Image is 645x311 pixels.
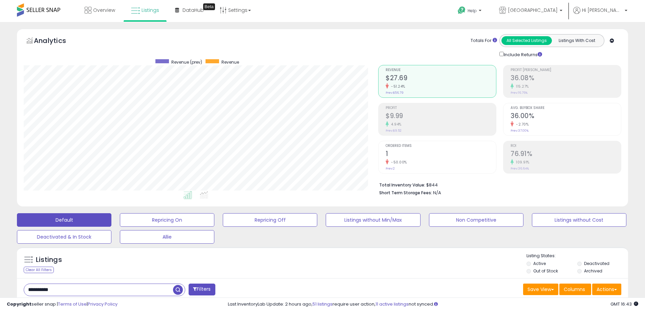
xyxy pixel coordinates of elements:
[584,268,602,274] label: Archived
[142,7,159,14] span: Listings
[514,160,530,165] small: 109.91%
[182,7,204,14] span: DataHub
[523,284,558,295] button: Save View
[452,1,488,22] a: Help
[386,106,496,110] span: Profit
[386,129,402,133] small: Prev: $9.52
[7,301,31,307] strong: Copyright
[511,144,621,148] span: ROI
[326,213,420,227] button: Listings without Min/Max
[511,150,621,159] h2: 76.91%
[592,284,621,295] button: Actions
[313,301,332,307] a: 51 listings
[386,166,395,171] small: Prev: 2
[526,253,628,259] p: Listing States:
[93,7,115,14] span: Overview
[514,84,529,89] small: 115.27%
[610,301,638,307] span: 2025-09-9 16:43 GMT
[17,213,111,227] button: Default
[189,284,215,295] button: Filters
[433,190,441,196] span: N/A
[511,68,621,72] span: Profit [PERSON_NAME]
[386,144,496,148] span: Ordered Items
[171,59,202,65] span: Revenue (prev)
[221,59,239,65] span: Revenue
[386,91,404,95] small: Prev: $56.79
[386,68,496,72] span: Revenue
[582,7,623,14] span: Hi [PERSON_NAME]
[511,129,529,133] small: Prev: 37.00%
[552,36,602,45] button: Listings With Cost
[533,268,558,274] label: Out of Stock
[532,213,626,227] button: Listings without Cost
[379,182,425,188] b: Total Inventory Value:
[511,91,528,95] small: Prev: 16.76%
[457,6,466,15] i: Get Help
[386,74,496,83] h2: $27.69
[36,255,62,265] h5: Listings
[429,213,523,227] button: Non Competitive
[389,84,405,89] small: -51.24%
[58,301,87,307] a: Terms of Use
[533,261,546,266] label: Active
[468,8,477,14] span: Help
[514,122,529,127] small: -2.70%
[34,36,79,47] h5: Analytics
[511,74,621,83] h2: 36.08%
[564,286,585,293] span: Columns
[511,106,621,110] span: Avg. Buybox Share
[120,230,214,244] button: Allie
[379,180,616,188] li: $844
[389,122,402,127] small: 4.94%
[379,190,432,196] b: Short Term Storage Fees:
[375,301,409,307] a: 11 active listings
[120,213,214,227] button: Repricing On
[17,230,111,244] button: Deactivated & In Stock
[471,38,497,44] div: Totals For
[88,301,117,307] a: Privacy Policy
[223,213,317,227] button: Repricing Off
[511,112,621,121] h2: 36.00%
[494,50,550,58] div: Include Returns
[228,301,638,308] div: Last InventoryLab Update: 2 hours ago, require user action, not synced.
[386,150,496,159] h2: 1
[501,36,552,45] button: All Selected Listings
[508,7,558,14] span: [GEOGRAPHIC_DATA]
[203,3,215,10] div: Tooltip anchor
[573,7,627,22] a: Hi [PERSON_NAME]
[584,261,609,266] label: Deactivated
[559,284,591,295] button: Columns
[7,301,117,308] div: seller snap | |
[386,112,496,121] h2: $9.99
[24,267,54,273] div: Clear All Filters
[511,166,529,171] small: Prev: 36.64%
[389,160,407,165] small: -50.00%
